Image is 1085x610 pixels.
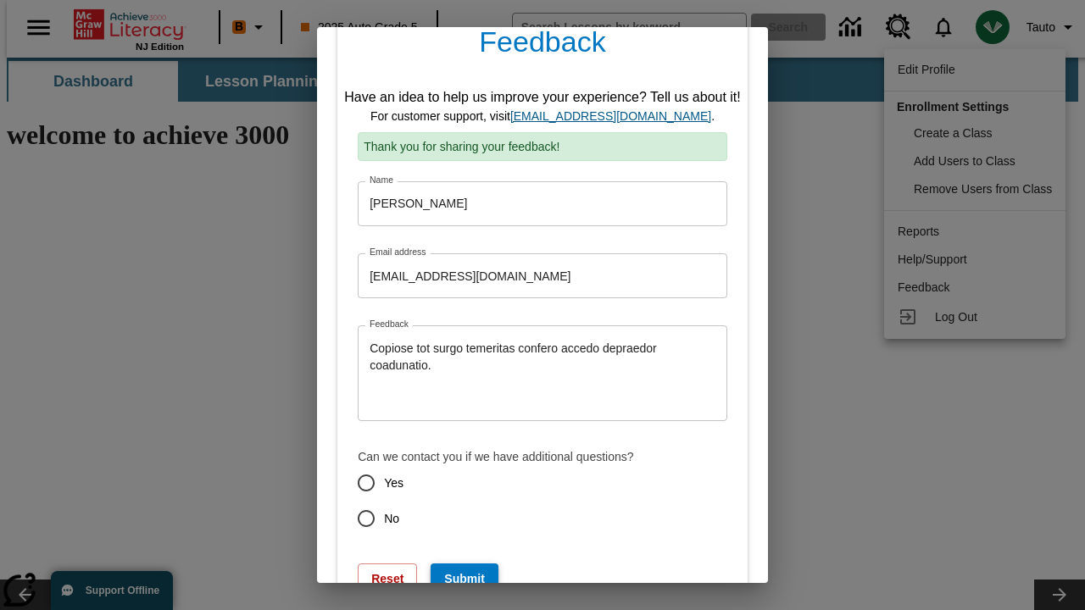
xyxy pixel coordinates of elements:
label: Feedback [370,318,409,330]
label: Name [370,174,393,186]
div: contact-permission [358,465,727,536]
div: Have an idea to help us improve your experience? Tell us about it! [344,87,741,108]
h4: Feedback [337,11,748,80]
button: Submit [431,563,498,595]
span: No [384,510,399,528]
span: Yes [384,474,403,492]
a: support, will open in new browser tab [510,109,711,123]
button: Reset [358,563,417,595]
p: Thank you for sharing your feedback! [358,132,727,161]
label: Email address [370,246,426,258]
div: For customer support, visit . [344,108,741,125]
